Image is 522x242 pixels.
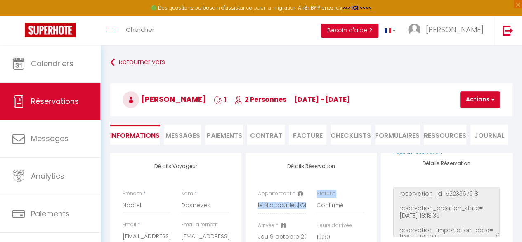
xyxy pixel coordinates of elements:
[408,24,420,36] img: ...
[31,133,68,144] span: Messages
[393,149,442,156] a: Page de réservation
[31,58,73,69] span: Calendriers
[31,208,70,219] span: Paiements
[393,161,500,166] h4: Détails Réservation
[123,190,142,198] label: Prénom
[110,125,160,145] li: Informations
[294,95,350,104] span: [DATE] - [DATE]
[181,190,193,198] label: Nom
[247,125,285,145] li: Contrat
[123,163,229,169] h4: Détails Voyageur
[234,95,286,104] span: 2 Personnes
[123,221,136,229] label: Email
[181,221,218,229] label: Email alternatif
[503,25,513,36] img: logout
[165,131,200,140] span: Messages
[426,24,484,35] span: [PERSON_NAME]
[317,222,352,230] label: Heure d'arrivée
[258,222,274,230] label: Arrivée
[424,125,466,145] li: Ressources
[258,190,291,198] label: Appartement
[331,125,371,145] li: CHECKLISTS
[470,125,508,145] li: Journal
[402,16,494,45] a: ... [PERSON_NAME]
[460,91,500,108] button: Actions
[205,125,243,145] li: Paiements
[110,55,512,70] a: Retourner vers
[289,125,326,145] li: Facture
[342,4,371,11] a: >>> ICI <<<<
[214,95,227,104] span: 1
[25,23,76,37] img: Super Booking
[321,24,378,38] button: Besoin d'aide ?
[31,171,64,181] span: Analytics
[375,125,420,145] li: FORMULAIRES
[31,96,79,106] span: Réservations
[126,25,154,34] span: Chercher
[120,16,161,45] a: Chercher
[317,190,331,198] label: Statut
[123,94,206,104] span: [PERSON_NAME]
[258,163,364,169] h4: Détails Réservation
